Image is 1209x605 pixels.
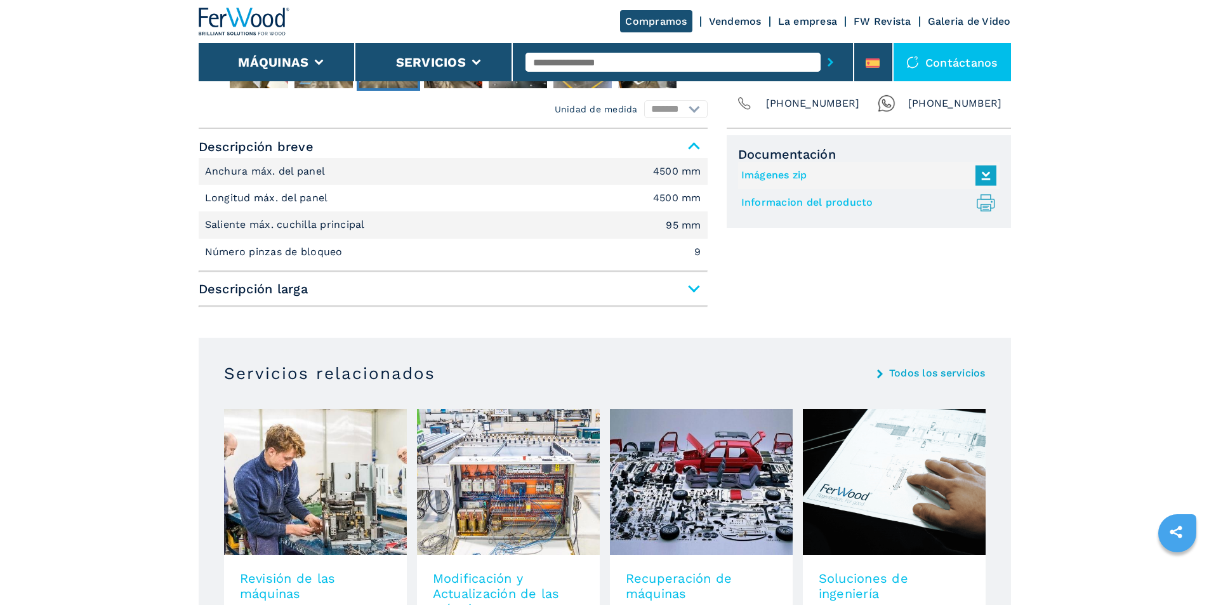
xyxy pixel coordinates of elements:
a: Todos los servicios [889,368,986,378]
p: Longitud máx. del panel [205,191,331,205]
button: Máquinas [238,55,308,70]
div: Contáctanos [894,43,1011,81]
em: 4500 mm [653,193,701,203]
a: FW Revista [854,15,911,27]
div: Descripción breve [199,158,708,266]
iframe: Chat [1155,548,1199,595]
span: [PHONE_NUMBER] [766,95,860,112]
a: Vendemos [709,15,762,27]
span: [PHONE_NUMBER] [908,95,1002,112]
img: image [224,409,407,555]
h3: Servicios relacionados [224,363,435,383]
p: Número pinzas de bloqueo [205,245,346,259]
a: Informacion del producto [741,192,990,213]
img: image [610,409,793,555]
img: image [803,409,986,555]
img: Phone [736,95,753,112]
p: Anchura máx. del panel [205,164,329,178]
span: Documentación [738,147,1000,162]
img: Contáctanos [906,56,919,69]
a: Compramos [620,10,692,32]
em: 4500 mm [653,166,701,176]
em: Unidad de medida [555,103,638,116]
span: Descripción larga [199,277,708,300]
img: image [417,409,600,555]
p: Saliente máx. cuchilla principal [205,218,368,232]
a: Imágenes zip [741,165,990,186]
img: Ferwood [199,8,290,36]
a: Galeria de Video [928,15,1011,27]
a: La empresa [778,15,838,27]
em: 95 mm [666,220,701,230]
span: Descripción breve [199,135,708,158]
h3: Soluciones de ingeniería [819,571,970,601]
h3: Revisión de las máquinas [240,571,391,601]
a: sharethis [1160,516,1192,548]
h3: Recuperación de máquinas [626,571,777,601]
button: Servicios [396,55,466,70]
button: submit-button [821,48,840,77]
img: Whatsapp [878,95,895,112]
em: 9 [694,247,701,257]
